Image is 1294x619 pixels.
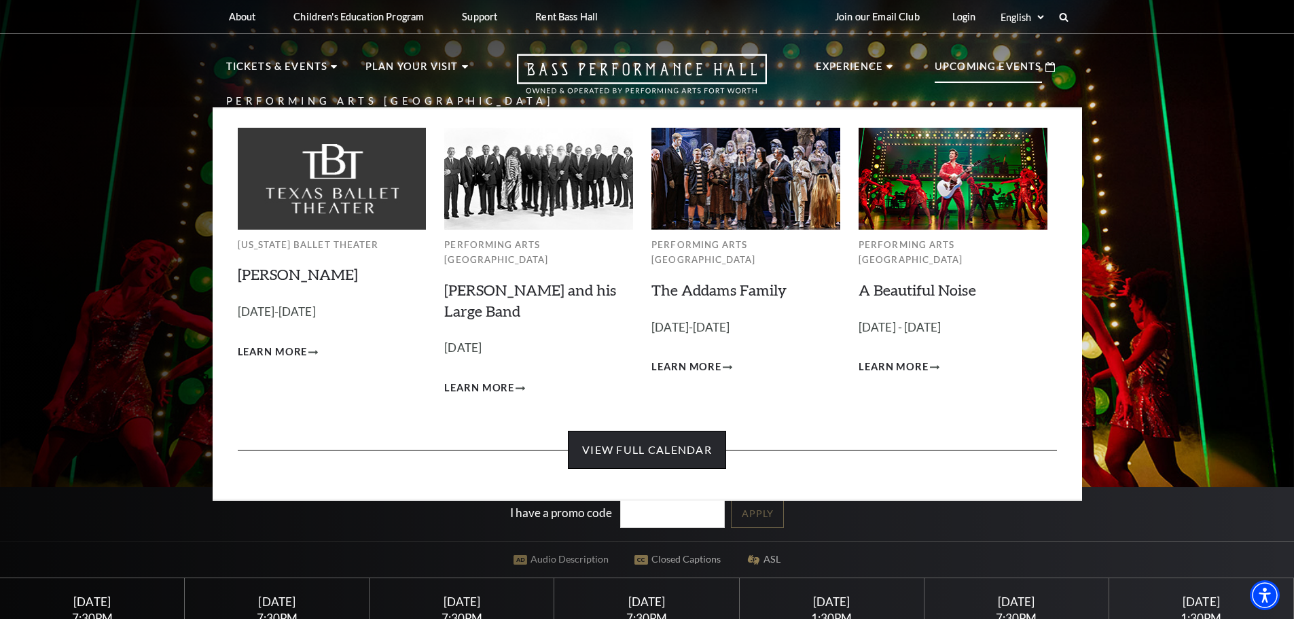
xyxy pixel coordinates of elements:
[651,281,787,299] a: The Addams Family
[940,595,1092,609] div: [DATE]
[444,380,525,397] a: Learn More Lyle Lovett and his Large Band
[535,11,598,22] p: Rent Bass Hall
[238,265,358,283] a: [PERSON_NAME]
[571,595,723,609] div: [DATE]
[462,11,497,22] p: Support
[238,302,427,322] p: [DATE]-[DATE]
[238,344,319,361] a: Learn More Peter Pan
[444,380,514,397] span: Learn More
[229,11,256,22] p: About
[444,128,633,229] img: lll-meganav-279x150.jpg
[651,237,840,268] p: Performing Arts [GEOGRAPHIC_DATA]
[816,58,884,83] p: Experience
[859,237,1047,268] p: Performing Arts [GEOGRAPHIC_DATA]
[859,359,939,376] a: Learn More A Beautiful Noise
[1126,595,1278,609] div: [DATE]
[651,359,732,376] a: Learn More The Addams Family
[859,318,1047,338] p: [DATE] - [DATE]
[386,595,538,609] div: [DATE]
[859,359,929,376] span: Learn More
[365,58,459,83] p: Plan Your Visit
[859,281,976,299] a: A Beautiful Noise
[998,11,1046,24] select: Select:
[444,338,633,358] p: [DATE]
[510,506,612,520] label: I have a promo code
[859,128,1047,229] img: abn-meganav-279x150.jpg
[755,595,907,609] div: [DATE]
[1250,580,1280,610] div: Accessibility Menu
[651,318,840,338] p: [DATE]-[DATE]
[293,11,424,22] p: Children's Education Program
[238,128,427,229] img: tbt_grey_mega-nav-individual-block_279x150.jpg
[201,595,353,609] div: [DATE]
[444,281,616,320] a: [PERSON_NAME] and his Large Band
[16,595,168,609] div: [DATE]
[935,58,1042,83] p: Upcoming Events
[568,431,726,469] a: View Full Calendar
[651,359,721,376] span: Learn More
[651,128,840,229] img: taf-meganav-279x150.jpg
[238,344,308,361] span: Learn More
[238,237,427,253] p: [US_STATE] Ballet Theater
[444,237,633,268] p: Performing Arts [GEOGRAPHIC_DATA]
[226,58,328,83] p: Tickets & Events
